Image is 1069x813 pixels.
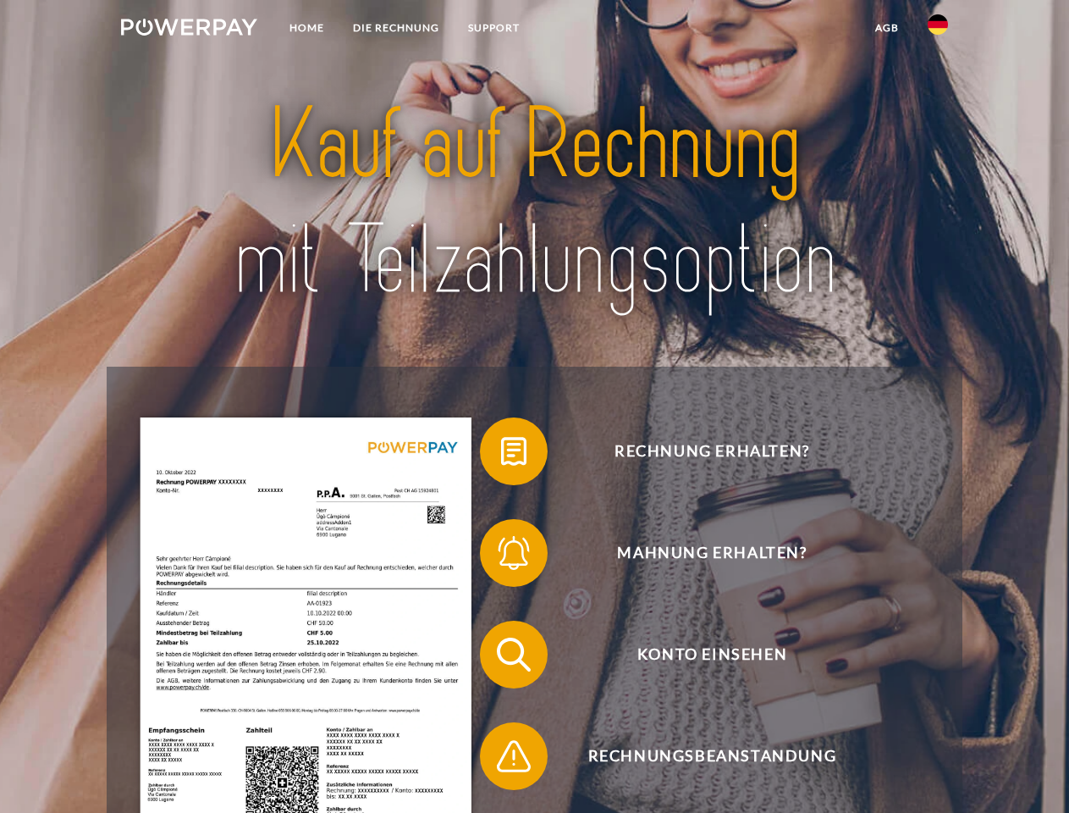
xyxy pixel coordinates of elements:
img: qb_search.svg [493,633,535,676]
img: qb_bell.svg [493,532,535,574]
span: Konto einsehen [504,621,919,689]
img: de [928,14,948,35]
span: Rechnung erhalten? [504,418,919,485]
button: Konto einsehen [480,621,920,689]
button: Rechnung erhalten? [480,418,920,485]
a: DIE RECHNUNG [339,13,454,43]
a: Home [275,13,339,43]
span: Rechnungsbeanstandung [504,722,919,790]
img: qb_bill.svg [493,430,535,473]
img: title-powerpay_de.svg [162,81,907,324]
button: Mahnung erhalten? [480,519,920,587]
img: logo-powerpay-white.svg [121,19,257,36]
a: SUPPORT [454,13,534,43]
a: agb [861,13,913,43]
button: Rechnungsbeanstandung [480,722,920,790]
span: Mahnung erhalten? [504,519,919,587]
img: qb_warning.svg [493,735,535,777]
